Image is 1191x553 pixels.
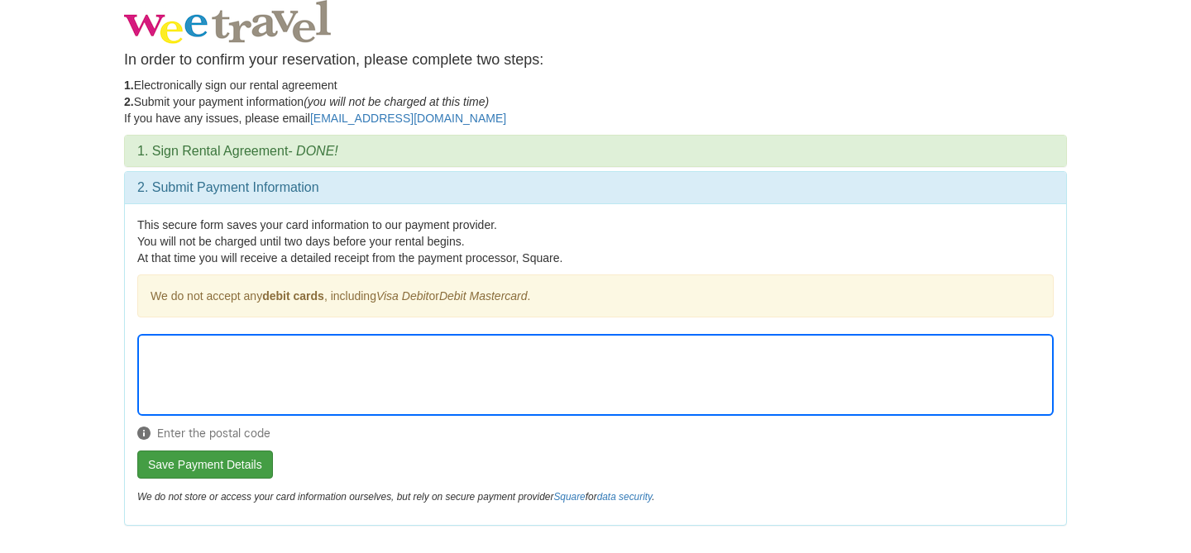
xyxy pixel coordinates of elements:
[137,180,1054,195] h3: 2. Submit Payment Information
[439,289,528,303] em: Debit Mastercard
[137,451,273,479] button: Save Payment Details
[137,144,1054,159] h3: 1. Sign Rental Agreement
[124,52,1067,69] h4: In order to confirm your reservation, please complete two steps:
[376,289,429,303] em: Visa Debit
[597,491,653,503] a: data security
[262,289,324,303] strong: debit cards
[310,112,506,125] a: [EMAIL_ADDRESS][DOMAIN_NAME]
[137,217,1054,266] p: This secure form saves your card information to our payment provider. You will not be charged unt...
[124,95,134,108] strong: 2.
[137,491,654,503] em: We do not store or access your card information ourselves, but rely on secure payment provider for .
[137,274,1054,317] div: We do not accept any , including or .
[138,335,1053,415] iframe: To enrich screen reader interactions, please activate Accessibility in Grammarly extension settings
[288,144,337,158] em: - DONE!
[124,79,134,92] strong: 1.
[304,95,489,108] em: (you will not be charged at this time)
[124,77,1067,126] p: Electronically sign our rental agreement Submit your payment information If you have any issues, ...
[553,491,585,503] a: Square
[137,425,1054,441] span: Enter the postal code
